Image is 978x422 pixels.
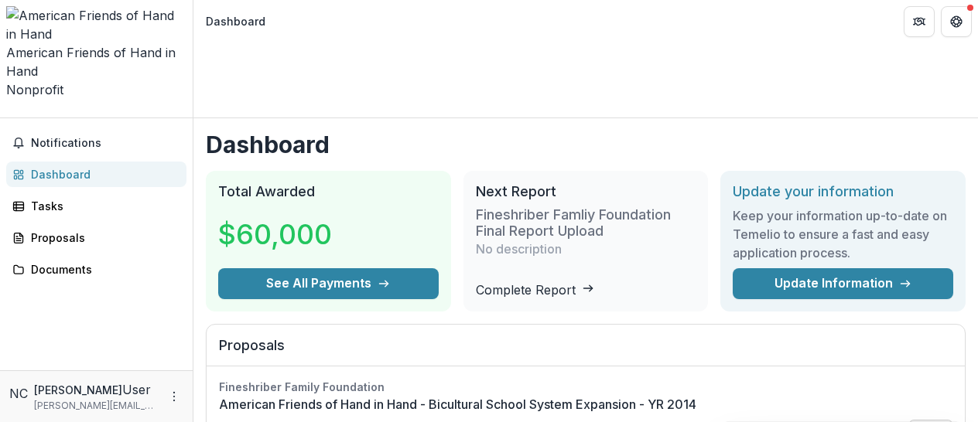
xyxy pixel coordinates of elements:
div: Tasks [31,198,174,214]
h2: Total Awarded [218,183,439,200]
div: Dashboard [206,13,265,29]
h3: Keep your information up-to-date on Temelio to ensure a fast and easy application process. [733,206,953,262]
a: Update Information [733,268,953,299]
nav: breadcrumb [200,10,272,32]
span: Notifications [31,137,180,150]
div: Documents [31,261,174,277]
h2: Next Report [476,183,696,200]
h2: Update your information [733,183,953,200]
button: More [165,387,183,406]
button: Get Help [941,6,972,37]
a: Complete Report [476,282,594,298]
p: User [122,380,151,399]
button: Notifications [6,131,186,155]
h3: $60,000 [218,213,332,255]
a: Tasks [6,193,186,219]
p: No description [476,240,562,258]
div: Neely Cohen [9,384,28,403]
div: Dashboard [31,166,174,182]
button: Partners [904,6,935,37]
span: Nonprofit [6,82,63,97]
a: Dashboard [6,162,186,187]
p: [PERSON_NAME][EMAIL_ADDRESS][PERSON_NAME][DOMAIN_NAME] [34,399,159,413]
div: American Friends of Hand in Hand [6,43,186,80]
h1: Dashboard [206,131,966,158]
a: Proposals [6,225,186,250]
h2: Proposals [219,337,952,366]
a: Documents [6,257,186,282]
h3: Fineshriber Famliy Foundation Final Report Upload [476,206,696,240]
a: American Friends of Hand in Hand - Bicultural School System Expansion - YR 2014 [219,395,952,413]
div: Proposals [31,230,174,246]
button: See All Payments [218,268,439,299]
p: [PERSON_NAME] [34,382,122,398]
img: American Friends of Hand in Hand [6,6,186,43]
